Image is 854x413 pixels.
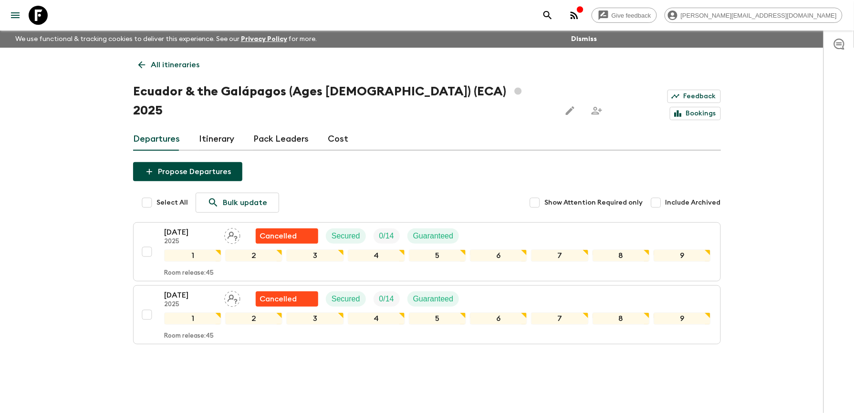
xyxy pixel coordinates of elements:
[379,230,394,242] p: 0 / 14
[151,59,199,71] p: All itineraries
[164,227,217,238] p: [DATE]
[374,291,400,307] div: Trip Fill
[199,128,234,151] a: Itinerary
[253,128,309,151] a: Pack Leaders
[164,301,217,309] p: 2025
[133,222,721,281] button: [DATE]2025Assign pack leaderFlash Pack cancellationSecuredTrip FillGuaranteed123456789Room releas...
[256,291,318,307] div: Flash Pack cancellation
[328,128,348,151] a: Cost
[225,249,282,262] div: 2
[348,312,405,325] div: 4
[670,107,721,120] a: Bookings
[413,293,454,305] p: Guaranteed
[156,198,188,207] span: Select All
[164,289,217,301] p: [DATE]
[286,249,344,262] div: 3
[332,293,360,305] p: Secured
[256,228,318,244] div: Flash Pack cancellation
[260,293,297,305] p: Cancelled
[241,36,287,42] a: Privacy Policy
[606,12,656,19] span: Give feedback
[164,312,221,325] div: 1
[538,6,557,25] button: search adventures
[665,8,843,23] div: [PERSON_NAME][EMAIL_ADDRESS][DOMAIN_NAME]
[223,197,267,208] p: Bulk update
[164,249,221,262] div: 1
[374,228,400,244] div: Trip Fill
[224,294,240,301] span: Assign pack leader
[6,6,25,25] button: menu
[470,249,527,262] div: 6
[593,312,650,325] div: 8
[587,101,606,120] span: Share this itinerary
[225,312,282,325] div: 2
[260,230,297,242] p: Cancelled
[164,332,214,340] p: Room release: 45
[348,249,405,262] div: 4
[654,249,711,262] div: 9
[409,312,466,325] div: 5
[196,193,279,213] a: Bulk update
[224,231,240,238] span: Assign pack leader
[133,82,553,120] h1: Ecuador & the Galápagos (Ages [DEMOGRAPHIC_DATA]) (ECA) 2025
[164,238,217,246] p: 2025
[11,31,321,48] p: We use functional & tracking cookies to deliver this experience. See our for more.
[470,312,527,325] div: 6
[676,12,842,19] span: [PERSON_NAME][EMAIL_ADDRESS][DOMAIN_NAME]
[569,32,599,46] button: Dismiss
[409,249,466,262] div: 5
[133,55,205,74] a: All itineraries
[326,228,366,244] div: Secured
[133,285,721,344] button: [DATE]2025Assign pack leaderFlash Pack cancellationSecuredTrip FillGuaranteed123456789Room releas...
[133,162,242,181] button: Propose Departures
[593,249,650,262] div: 8
[667,90,721,103] a: Feedback
[332,230,360,242] p: Secured
[413,230,454,242] p: Guaranteed
[531,249,588,262] div: 7
[544,198,643,207] span: Show Attention Required only
[592,8,657,23] a: Give feedback
[666,198,721,207] span: Include Archived
[654,312,711,325] div: 9
[133,128,180,151] a: Departures
[286,312,344,325] div: 3
[164,269,214,277] p: Room release: 45
[531,312,588,325] div: 7
[326,291,366,307] div: Secured
[561,101,580,120] button: Edit this itinerary
[379,293,394,305] p: 0 / 14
